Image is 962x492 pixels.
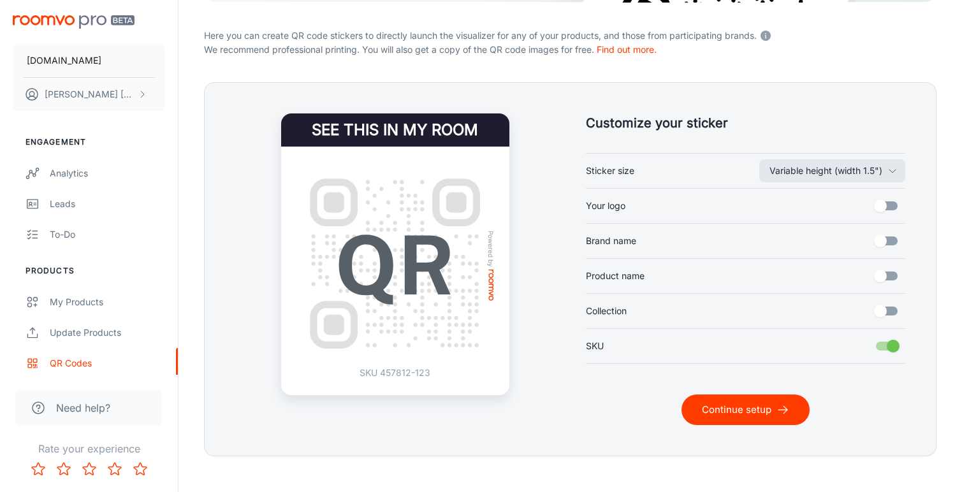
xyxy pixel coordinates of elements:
a: Find out more. [597,44,657,55]
div: To-do [50,228,165,242]
p: Rate your experience [10,441,168,456]
p: SKU 457812-123 [360,366,430,380]
span: Collection [586,304,627,318]
p: Here you can create QR code stickers to directly launch the visualizer for any of your products, ... [204,26,936,43]
button: Rate 2 star [51,456,77,482]
h5: Customize your sticker [586,113,906,133]
span: Your logo [586,199,625,213]
button: [PERSON_NAME] [PERSON_NAME] [13,78,165,111]
img: roomvo [488,270,493,301]
button: [DOMAIN_NAME] [13,44,165,77]
button: Sticker size [759,159,905,182]
img: Roomvo PRO Beta [13,15,135,29]
p: [PERSON_NAME] [PERSON_NAME] [45,87,135,101]
span: Product name [586,269,645,283]
span: Brand name [586,234,636,248]
img: QR Code Example [296,165,494,363]
button: Rate 3 star [77,456,102,482]
button: Rate 4 star [102,456,128,482]
span: Sticker size [586,164,634,178]
span: Need help? [56,400,110,416]
p: [DOMAIN_NAME] [27,54,101,68]
button: Rate 1 star [26,456,51,482]
div: QR Codes [50,356,165,370]
h4: See this in my room [281,113,509,147]
div: Leads [50,197,165,211]
span: SKU [586,339,604,353]
div: Analytics [50,166,165,180]
div: Update Products [50,326,165,340]
div: My Products [50,295,165,309]
button: Rate 5 star [128,456,153,482]
span: Powered by [485,231,497,267]
p: We recommend professional printing. You will also get a copy of the QR code images for free. [204,43,936,57]
button: Continue setup [681,394,810,425]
